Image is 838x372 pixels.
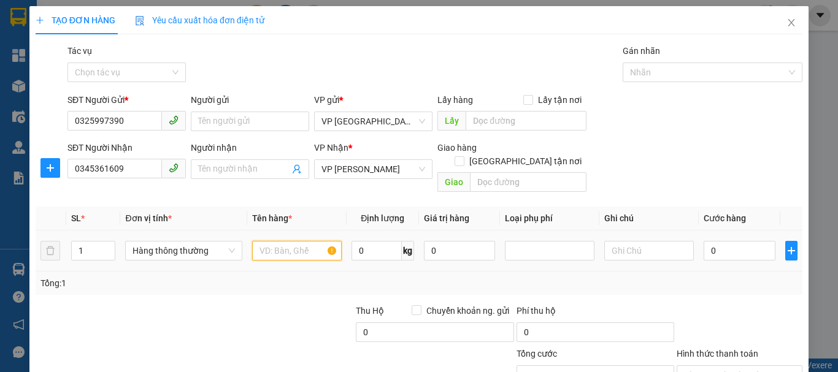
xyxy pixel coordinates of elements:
input: Dọc đường [470,172,586,192]
span: VP Bình Lộc [321,112,425,131]
span: Thu Hộ [356,306,384,316]
div: Người gửi [191,93,309,107]
input: VD: Bàn, Ghế [252,241,342,260]
span: [GEOGRAPHIC_DATA] tận nơi [464,154,586,168]
span: Chuyển khoản ng. gửi [421,304,514,317]
span: TẠO ĐƠN HÀNG [36,15,115,25]
span: close [786,18,796,28]
span: Tổng cước [517,349,557,359]
div: VP gửi [314,93,432,107]
span: plus [41,163,60,173]
div: Phí thu hộ [517,304,674,322]
span: Cước hàng [704,213,746,223]
span: Tên hàng [252,213,292,223]
div: SĐT Người Nhận [67,141,186,154]
input: Dọc đường [466,111,586,131]
span: Định lượng [361,213,404,223]
label: Hình thức thanh toán [677,349,758,359]
button: plus [40,158,60,178]
span: plus [36,16,44,25]
button: Close [774,6,809,40]
span: phone [169,115,179,125]
input: 0 [424,241,496,260]
span: Giao hàng [437,143,477,153]
th: Ghi chú [599,207,699,230]
div: SĐT Người Gửi [67,93,186,107]
img: icon [135,16,145,26]
span: kg [402,241,414,260]
label: Tác vụ [67,46,92,56]
span: Giao [437,172,470,192]
input: Ghi Chú [604,241,694,260]
span: Lấy hàng [437,95,473,105]
span: phone [169,163,179,173]
label: Gán nhãn [623,46,660,56]
span: VP Hoàng Liệt [321,160,425,178]
span: SL [71,213,81,223]
div: Tổng: 1 [40,276,325,290]
span: user-add [292,164,302,174]
button: plus [785,241,798,260]
span: Hàng thông thường [133,241,234,260]
span: VP Nhận [314,143,348,153]
button: delete [40,241,60,260]
span: Yêu cầu xuất hóa đơn điện tử [135,15,264,25]
span: Giá trị hàng [424,213,469,223]
span: plus [786,246,797,256]
th: Loại phụ phí [500,207,599,230]
span: Lấy tận nơi [533,93,586,107]
div: Người nhận [191,141,309,154]
span: Lấy [437,111,466,131]
span: Đơn vị tính [125,213,171,223]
